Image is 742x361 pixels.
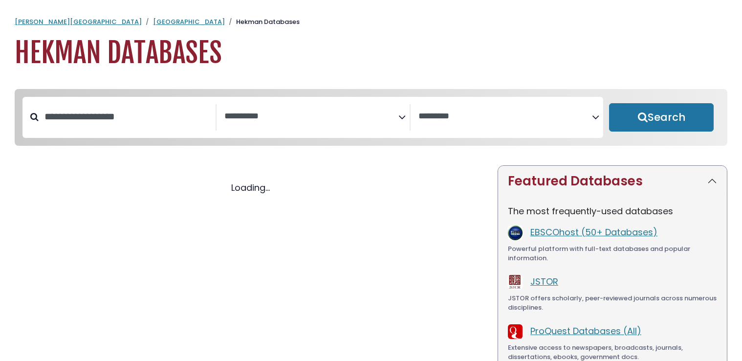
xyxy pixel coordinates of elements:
[225,17,300,27] li: Hekman Databases
[224,112,398,122] textarea: Search
[15,17,142,26] a: [PERSON_NAME][GEOGRAPHIC_DATA]
[530,275,558,288] a: JSTOR
[508,204,717,218] p: The most frequently-used databases
[15,37,727,69] h1: Hekman Databases
[39,109,216,125] input: Search database by title or keyword
[508,293,717,313] div: JSTOR offers scholarly, peer-reviewed journals across numerous disciplines.
[530,226,657,238] a: EBSCOhost (50+ Databases)
[15,181,486,194] div: Loading...
[508,244,717,263] div: Powerful platform with full-text databases and popular information.
[15,17,727,27] nav: breadcrumb
[498,166,727,197] button: Featured Databases
[153,17,225,26] a: [GEOGRAPHIC_DATA]
[15,89,727,146] nav: Search filters
[609,103,714,132] button: Submit for Search Results
[530,325,641,337] a: ProQuest Databases (All)
[418,112,592,122] textarea: Search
